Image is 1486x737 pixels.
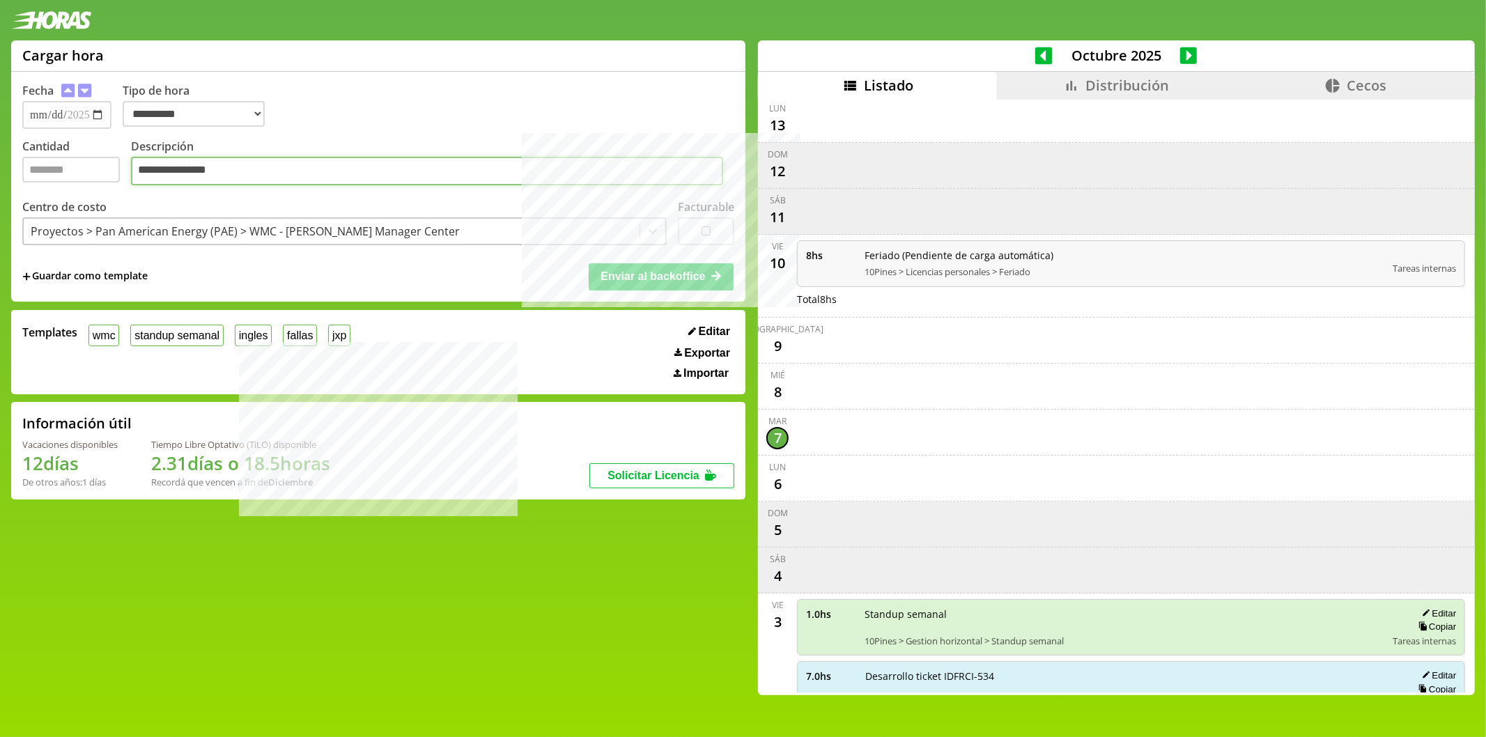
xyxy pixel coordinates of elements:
[235,325,272,346] button: ingles
[151,476,330,488] div: Recordá que vencen a fin de
[131,157,723,186] textarea: Descripción
[865,265,1383,278] span: 10Pines > Licencias personales > Feriado
[22,325,77,340] span: Templates
[797,293,1465,306] div: Total 8 hs
[768,148,788,160] div: dom
[22,139,131,189] label: Cantidad
[11,11,92,29] img: logotipo
[22,269,148,284] span: +Guardar como template
[806,669,856,683] span: 7.0 hs
[22,269,31,284] span: +
[766,252,789,274] div: 10
[864,76,913,95] span: Listado
[589,463,734,488] button: Solicitar Licencia
[768,415,787,427] div: mar
[683,367,729,380] span: Importar
[1085,76,1169,95] span: Distribución
[770,194,786,206] div: sáb
[771,369,785,381] div: mié
[123,83,276,129] label: Tipo de hora
[151,438,330,451] div: Tiempo Libre Optativo (TiLO) disponible
[806,249,855,262] span: 8 hs
[865,607,1383,621] span: Standup semanal
[806,607,855,621] span: 1.0 hs
[684,347,730,359] span: Exportar
[130,325,223,346] button: standup semanal
[766,206,789,228] div: 11
[770,553,786,565] div: sáb
[766,160,789,183] div: 12
[22,414,132,433] h2: Información útil
[31,224,460,239] div: Proyectos > Pan American Energy (PAE) > WMC - [PERSON_NAME] Manager Center
[1414,683,1456,695] button: Copiar
[131,139,734,189] label: Descripción
[766,427,789,449] div: 7
[772,240,784,252] div: vie
[22,83,54,98] label: Fecha
[768,507,788,519] div: dom
[1393,635,1456,647] span: Tareas internas
[678,199,734,215] label: Facturable
[1414,621,1456,633] button: Copiar
[22,46,104,65] h1: Cargar hora
[88,325,119,346] button: wmc
[769,461,786,473] div: lun
[684,325,734,339] button: Editar
[589,263,734,290] button: Enviar al backoffice
[766,565,789,587] div: 4
[772,599,784,611] div: vie
[766,381,789,403] div: 8
[766,335,789,357] div: 9
[766,473,789,495] div: 6
[22,451,118,476] h1: 12 días
[123,101,265,127] select: Tipo de hora
[766,611,789,633] div: 3
[732,323,823,335] div: [DEMOGRAPHIC_DATA]
[766,519,789,541] div: 5
[22,438,118,451] div: Vacaciones disponibles
[766,114,789,137] div: 13
[283,325,317,346] button: fallas
[865,249,1383,262] span: Feriado (Pendiente de carga automática)
[22,157,120,183] input: Cantidad
[1053,46,1180,65] span: Octubre 2025
[865,669,1398,683] span: Desarrollo ticket IDFRCI-534
[769,102,786,114] div: lun
[1393,262,1456,274] span: Tareas internas
[22,199,107,215] label: Centro de costo
[670,346,734,360] button: Exportar
[151,451,330,476] h1: 2.31 días o 18.5 horas
[1418,607,1456,619] button: Editar
[268,476,313,488] b: Diciembre
[22,476,118,488] div: De otros años: 1 días
[607,470,699,481] span: Solicitar Licencia
[328,325,350,346] button: jxp
[865,635,1383,647] span: 10Pines > Gestion horizontal > Standup semanal
[1418,669,1456,681] button: Editar
[699,325,730,338] span: Editar
[1347,76,1386,95] span: Cecos
[758,100,1475,693] div: scrollable content
[601,270,705,282] span: Enviar al backoffice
